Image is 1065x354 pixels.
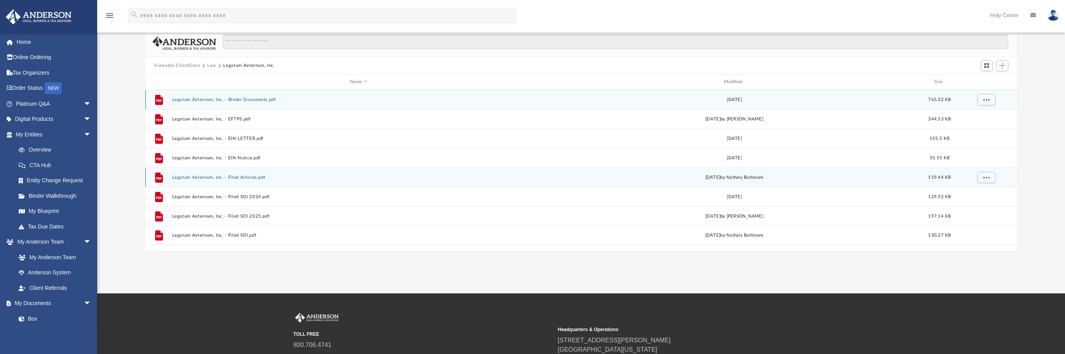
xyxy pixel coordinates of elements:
button: Legatum Aeternum, Inc. - Filed SOI 2025.pdf [172,214,545,219]
span: 344.53 KB [929,117,951,121]
button: More options [978,172,995,183]
button: Legatum Aeternum, Inc. - Filed SOI.pdf [172,233,545,238]
div: Size [924,78,955,85]
a: Order StatusNEW [5,80,103,96]
span: 119.44 KB [929,175,951,180]
div: [DATE] [548,96,921,103]
a: My Anderson Team [11,249,95,265]
span: 55.55 KB [930,156,950,160]
div: id [149,78,168,85]
img: Anderson Advisors Platinum Portal [3,9,74,24]
span: 129.92 KB [929,195,951,199]
a: Anderson System [11,265,99,281]
img: Anderson Advisors Platinum Portal [294,313,340,323]
img: User Pic [1048,10,1059,21]
a: CTA Hub [11,157,103,173]
button: Legatum Aeternum, Inc. - EFTPS.pdf [172,117,545,122]
div: [DATE] by Nathaly Baltimore [548,232,921,239]
div: [DATE] by Nathaly Baltimore [548,174,921,181]
a: Online Ordering [5,50,103,65]
button: More options [978,94,995,106]
a: Client Referrals [11,280,99,296]
button: Legatum Aeternum, Inc. - EIN Notice.pdf [172,155,545,160]
div: [DATE] by [PERSON_NAME] [548,213,921,220]
button: Law [207,62,216,69]
a: My Blueprint [11,204,99,219]
button: Legatum Aeternum, Inc. - EIN LETTER.pdf [172,136,545,141]
span: 130.27 KB [929,233,951,237]
div: Name [172,78,545,85]
span: arrow_drop_down [84,127,99,143]
a: My Documentsarrow_drop_down [5,296,99,311]
a: Tax Organizers [5,65,103,80]
input: Search files and folders [223,35,1008,49]
div: [DATE] [548,194,921,201]
div: [DATE] [548,135,921,142]
a: Digital Productsarrow_drop_down [5,112,103,127]
span: 155.5 KB [930,136,950,141]
a: My Entitiesarrow_drop_down [5,127,103,142]
button: Legatum Aeternum, Inc. - Binder Documents.pdf [172,97,545,102]
a: 800.706.4741 [294,342,332,348]
a: Overview [11,142,103,158]
div: Modified [548,78,921,85]
small: Headquarters & Operations [558,326,817,333]
span: arrow_drop_down [84,96,99,112]
div: grid [145,90,1016,251]
span: 765.32 KB [929,98,951,102]
a: [STREET_ADDRESS][PERSON_NAME] [558,337,671,344]
button: Legatum Aeternum, Inc. - Filed SOI 2024.pdf [172,194,545,199]
span: arrow_drop_down [84,296,99,312]
button: Legatum Aeternum, Inc. [223,62,275,69]
a: Home [5,34,103,50]
a: My Anderson Teamarrow_drop_down [5,234,99,250]
i: search [130,10,138,19]
a: Meeting Minutes [11,326,99,342]
a: [GEOGRAPHIC_DATA][US_STATE] [558,346,658,353]
a: menu [105,15,114,20]
a: Platinum Q&Aarrow_drop_down [5,96,103,112]
small: TOLL FREE [294,331,553,338]
button: Legatum Aeternum, Inc. - Filed Articles.pdf [172,175,545,180]
div: NEW [45,82,62,94]
button: Switch to Grid View [981,60,993,71]
div: [DATE] by [PERSON_NAME] [548,116,921,123]
button: Add [997,60,1008,71]
a: Binder Walkthrough [11,188,103,204]
div: id [959,78,1013,85]
i: menu [105,11,114,20]
span: arrow_drop_down [84,112,99,127]
a: Box [11,311,95,326]
span: 197.14 KB [929,214,951,218]
div: [DATE] [548,155,921,162]
button: Viewable-ClientDocs [154,62,200,69]
a: Tax Due Dates [11,219,103,234]
a: Entity Change Request [11,173,103,188]
span: arrow_drop_down [84,234,99,250]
